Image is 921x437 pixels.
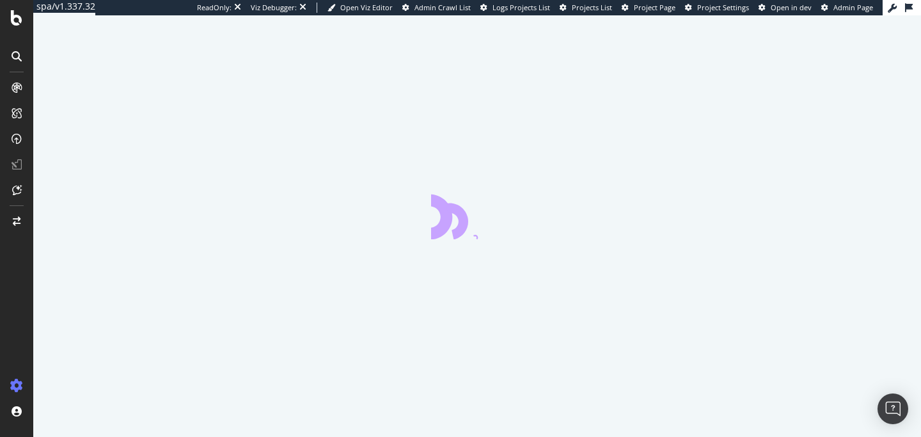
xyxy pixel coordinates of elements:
[634,3,675,12] span: Project Page
[480,3,550,13] a: Logs Projects List
[878,393,908,424] div: Open Intercom Messenger
[197,3,232,13] div: ReadOnly:
[402,3,471,13] a: Admin Crawl List
[622,3,675,13] a: Project Page
[697,3,749,12] span: Project Settings
[821,3,873,13] a: Admin Page
[431,193,523,239] div: animation
[414,3,471,12] span: Admin Crawl List
[771,3,812,12] span: Open in dev
[340,3,393,12] span: Open Viz Editor
[492,3,550,12] span: Logs Projects List
[327,3,393,13] a: Open Viz Editor
[251,3,297,13] div: Viz Debugger:
[560,3,612,13] a: Projects List
[833,3,873,12] span: Admin Page
[572,3,612,12] span: Projects List
[685,3,749,13] a: Project Settings
[759,3,812,13] a: Open in dev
